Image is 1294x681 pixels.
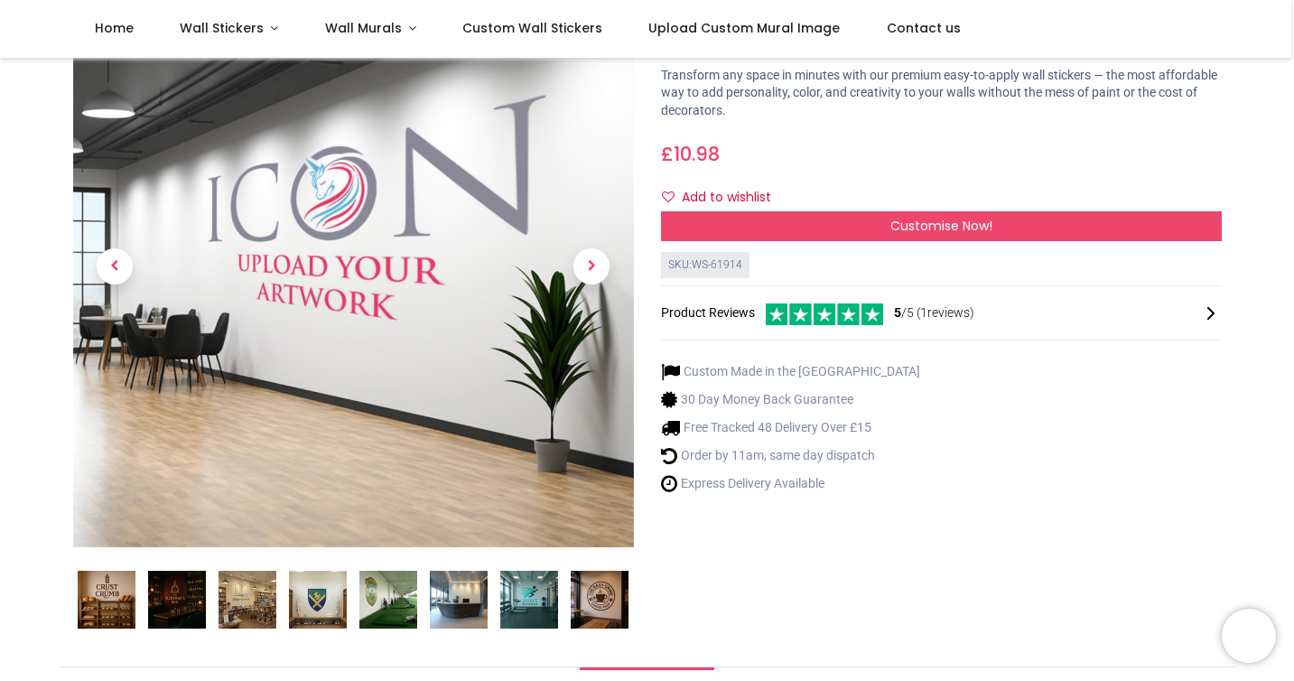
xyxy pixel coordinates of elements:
span: Wall Stickers [180,19,264,37]
img: Custom Wall Sticker - Logo or Artwork Printing - Upload your design [219,571,276,629]
span: 10.98 [674,141,720,167]
span: /5 ( 1 reviews) [894,304,974,322]
span: Customise Now! [890,217,992,235]
li: Custom Made in the [GEOGRAPHIC_DATA] [661,362,920,381]
span: Wall Murals [325,19,402,37]
span: Home [95,19,134,37]
li: Free Tracked 48 Delivery Over £15 [661,418,920,437]
img: Custom Wall Sticker - Logo or Artwork Printing - Upload your design [148,571,206,629]
span: Next [573,248,610,285]
a: Previous [73,70,157,463]
span: 5 [894,305,901,320]
img: Custom Wall Sticker - Logo or Artwork Printing - Upload your design [500,571,558,629]
span: £ [661,141,720,167]
div: Product Reviews [661,301,1222,325]
span: Contact us [887,19,961,37]
img: Custom Wall Sticker - Logo or Artwork Printing - Upload your design [359,571,417,629]
li: 30 Day Money Back Guarantee [661,390,920,409]
button: Add to wishlistAdd to wishlist [661,182,787,213]
span: Custom Wall Stickers [462,19,602,37]
span: Upload Custom Mural Image [648,19,840,37]
a: Next [549,70,633,463]
li: Express Delivery Available [661,474,920,493]
i: Add to wishlist [662,191,675,203]
img: Custom Wall Sticker - Logo or Artwork Printing - Upload your design [430,571,488,629]
li: Order by 11am, same day dispatch [661,446,920,465]
div: SKU: WS-61914 [661,252,749,278]
img: Custom Wall Sticker - Logo or Artwork Printing - Upload your design [78,571,135,629]
img: Custom Wall Sticker - Logo or Artwork Printing - Upload your design [571,571,628,629]
span: Previous [97,248,133,285]
p: Transform any space in minutes with our premium easy-to-apply wall stickers — the most affordable... [661,67,1222,120]
iframe: Brevo live chat [1222,609,1276,663]
img: Custom Wall Sticker - Logo or Artwork Printing - Upload your design [289,571,347,629]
